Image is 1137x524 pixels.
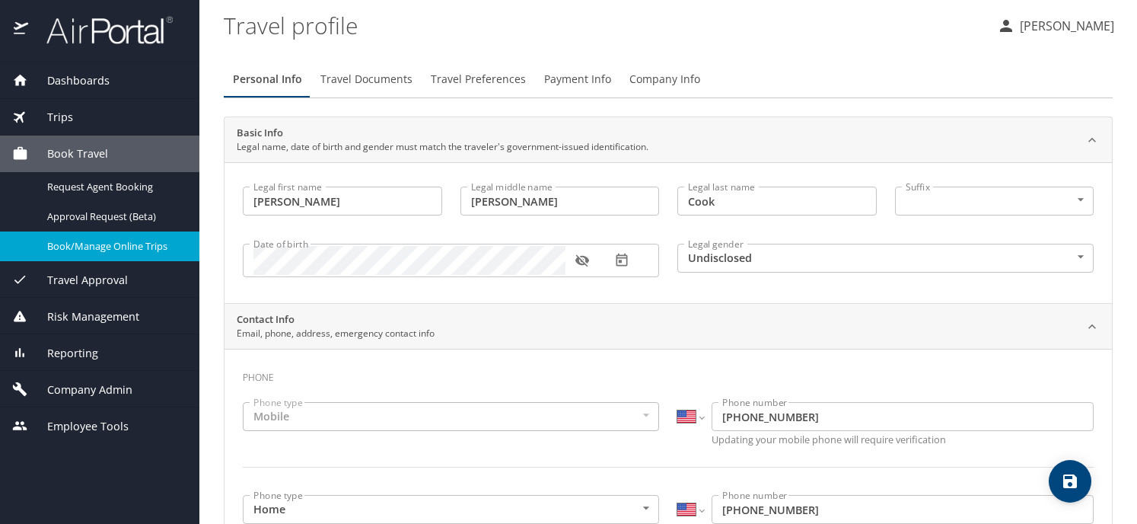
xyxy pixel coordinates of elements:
div: Contact InfoEmail, phone, address, emergency contact info [225,304,1112,350]
div: Undisclosed [677,244,1094,273]
span: Travel Approval [28,272,128,289]
span: Reporting [28,345,98,362]
p: [PERSON_NAME] [1015,17,1114,35]
div: Profile [224,61,1113,97]
span: Request Agent Booking [47,180,181,194]
p: Email, phone, address, emergency contact info [237,327,435,340]
span: Risk Management [28,308,139,325]
h3: Phone [243,361,1094,387]
h2: Contact Info [237,312,435,327]
button: save [1049,460,1091,503]
span: Personal Info [233,70,302,89]
div: ​ [895,187,1094,216]
span: Travel Preferences [431,70,526,89]
div: Basic InfoLegal name, date of birth and gender must match the traveler's government-issued identi... [225,162,1112,303]
span: Book Travel [28,145,108,162]
span: Book/Manage Online Trips [47,239,181,254]
span: Approval Request (Beta) [47,209,181,224]
p: Legal name, date of birth and gender must match the traveler's government-issued identification. [237,140,648,154]
span: Company Info [629,70,700,89]
span: Dashboards [28,72,110,89]
div: Mobile [243,402,659,431]
div: Basic InfoLegal name, date of birth and gender must match the traveler's government-issued identi... [225,117,1112,163]
h2: Basic Info [237,126,648,141]
button: [PERSON_NAME] [991,12,1120,40]
span: Payment Info [544,70,611,89]
span: Trips [28,109,73,126]
span: Travel Documents [320,70,412,89]
img: icon-airportal.png [14,15,30,45]
img: airportal-logo.png [30,15,173,45]
h1: Travel profile [224,2,985,49]
span: Company Admin [28,382,132,398]
span: Employee Tools [28,418,129,435]
div: Home [243,495,659,524]
p: Updating your mobile phone will require verification [712,435,1094,445]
